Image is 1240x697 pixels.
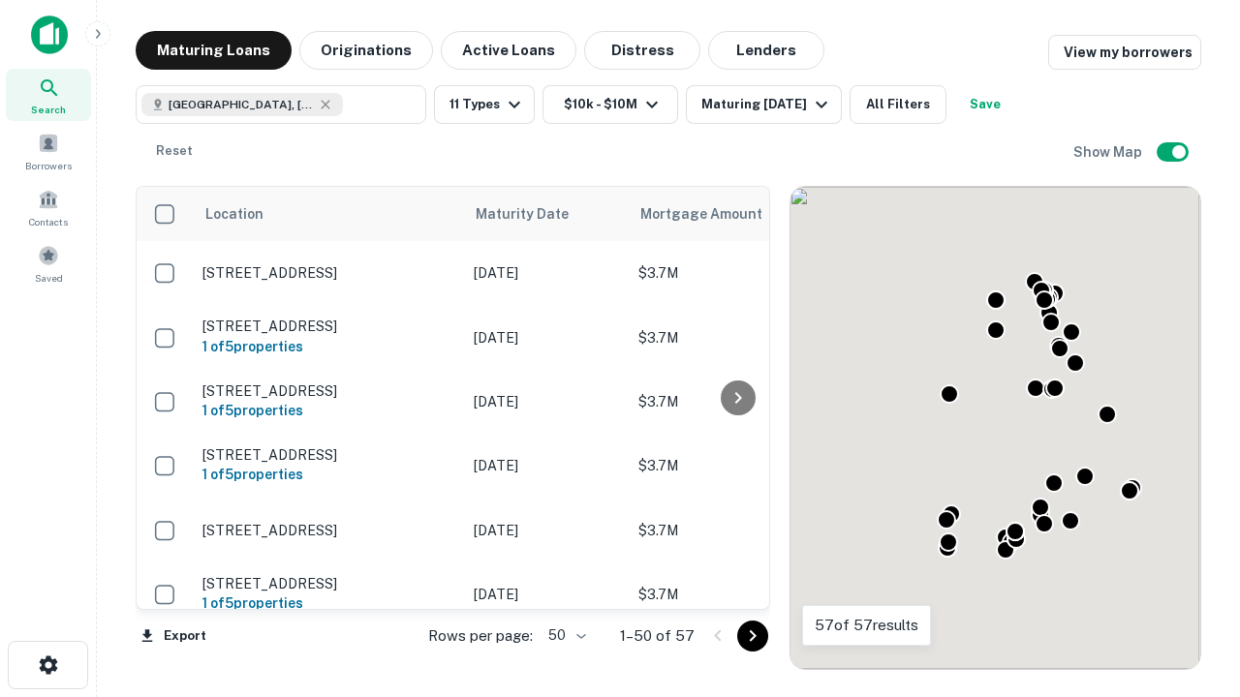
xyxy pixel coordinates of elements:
[6,69,91,121] a: Search
[815,614,918,637] p: 57 of 57 results
[1073,141,1145,163] h6: Show Map
[202,464,454,485] h6: 1 of 5 properties
[202,382,454,400] p: [STREET_ADDRESS]
[629,187,842,241] th: Mortgage Amount
[299,31,433,70] button: Originations
[136,31,292,70] button: Maturing Loans
[474,584,619,605] p: [DATE]
[428,624,533,648] p: Rows per page:
[6,181,91,233] a: Contacts
[35,270,63,286] span: Saved
[541,621,589,650] div: 50
[143,132,205,170] button: Reset
[737,621,768,652] button: Go to next page
[31,102,66,117] span: Search
[474,455,619,476] p: [DATE]
[474,391,619,412] p: [DATE]
[474,262,619,284] p: [DATE]
[474,327,619,348] p: [DATE]
[6,237,91,289] a: Saved
[6,125,91,177] a: Borrowers
[202,336,454,357] h6: 1 of 5 properties
[638,391,832,412] p: $3.7M
[202,318,454,335] p: [STREET_ADDRESS]
[136,621,211,651] button: Export
[620,624,695,648] p: 1–50 of 57
[25,158,72,173] span: Borrowers
[169,96,314,113] span: [GEOGRAPHIC_DATA], [GEOGRAPHIC_DATA]
[638,520,832,541] p: $3.7M
[474,520,619,541] p: [DATE]
[638,327,832,348] p: $3.7M
[638,262,832,284] p: $3.7M
[202,446,454,464] p: [STREET_ADDRESS]
[464,187,629,241] th: Maturity Date
[686,85,842,124] button: Maturing [DATE]
[954,85,1016,124] button: Save your search to get updates of matches that match your search criteria.
[204,202,263,226] span: Location
[701,93,833,116] div: Maturing [DATE]
[584,31,700,70] button: Distress
[790,187,1200,669] div: 0 0
[1048,35,1201,70] a: View my borrowers
[708,31,824,70] button: Lenders
[202,400,454,421] h6: 1 of 5 properties
[640,202,788,226] span: Mortgage Amount
[31,15,68,54] img: capitalize-icon.png
[476,202,594,226] span: Maturity Date
[29,214,68,229] span: Contacts
[542,85,678,124] button: $10k - $10M
[434,85,535,124] button: 11 Types
[850,85,946,124] button: All Filters
[193,187,464,241] th: Location
[202,522,454,539] p: [STREET_ADDRESS]
[638,584,832,605] p: $3.7M
[202,575,454,592] p: [STREET_ADDRESS]
[638,455,832,476] p: $3.7M
[441,31,576,70] button: Active Loans
[1143,480,1240,573] iframe: Chat Widget
[202,264,454,282] p: [STREET_ADDRESS]
[202,592,454,614] h6: 1 of 5 properties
